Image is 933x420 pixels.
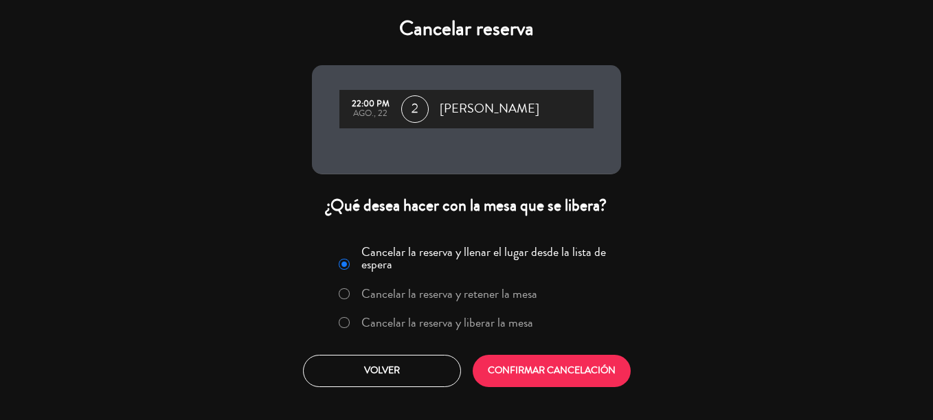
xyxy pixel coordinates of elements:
[361,316,533,329] label: Cancelar la reserva y liberar la mesa
[361,288,537,300] label: Cancelar la reserva y retener la mesa
[346,100,394,109] div: 22:00 PM
[401,95,429,123] span: 2
[303,355,461,387] button: Volver
[361,246,613,270] label: Cancelar la reserva y llenar el lugar desde la lista de espera
[312,195,621,216] div: ¿Qué desea hacer con la mesa que se libera?
[312,16,621,41] h4: Cancelar reserva
[473,355,631,387] button: CONFIRMAR CANCELACIÓN
[346,109,394,119] div: ago., 22
[440,99,539,119] span: [PERSON_NAME]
